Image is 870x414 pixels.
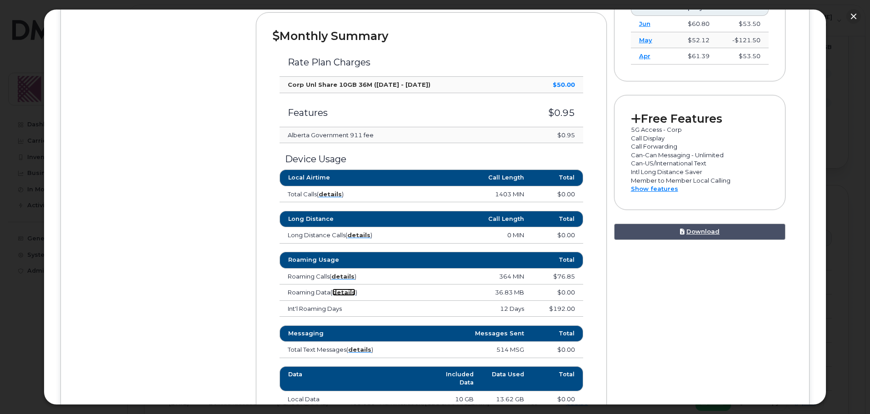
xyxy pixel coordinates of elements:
[482,391,532,408] td: 13.62 GB
[431,366,482,391] th: Included Data
[532,391,583,408] td: $0.00
[406,301,532,317] td: 12 Days
[331,273,355,280] a: details
[280,342,406,358] td: Total Text Messages
[280,269,406,285] td: Roaming Calls
[332,289,355,296] a: details
[348,346,371,353] a: details
[406,227,532,244] td: 0 MIN
[280,391,431,408] td: Local Data
[406,325,532,342] th: Messages Sent
[280,366,431,391] th: Data
[406,269,532,285] td: 364 MIN
[532,269,583,285] td: $76.85
[406,342,532,358] td: 514 MSG
[347,231,370,239] a: details
[345,231,372,239] span: ( )
[532,284,583,301] td: $0.00
[280,284,406,301] td: Roaming Data
[280,301,406,317] td: Int'l Roaming Days
[532,325,583,342] th: Total
[532,301,583,317] td: $192.00
[614,224,786,240] a: Download
[532,366,583,391] th: Total
[346,346,373,353] span: ( )
[280,227,406,244] td: Long Distance Calls
[280,325,406,342] th: Messaging
[532,227,583,244] td: $0.00
[406,284,532,301] td: 36.83 MB
[431,391,482,408] td: 10 GB
[532,252,583,268] th: Total
[330,289,357,296] span: ( )
[280,252,406,268] th: Roaming Usage
[482,366,532,391] th: Data Used
[330,273,356,280] span: ( )
[532,342,583,358] td: $0.00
